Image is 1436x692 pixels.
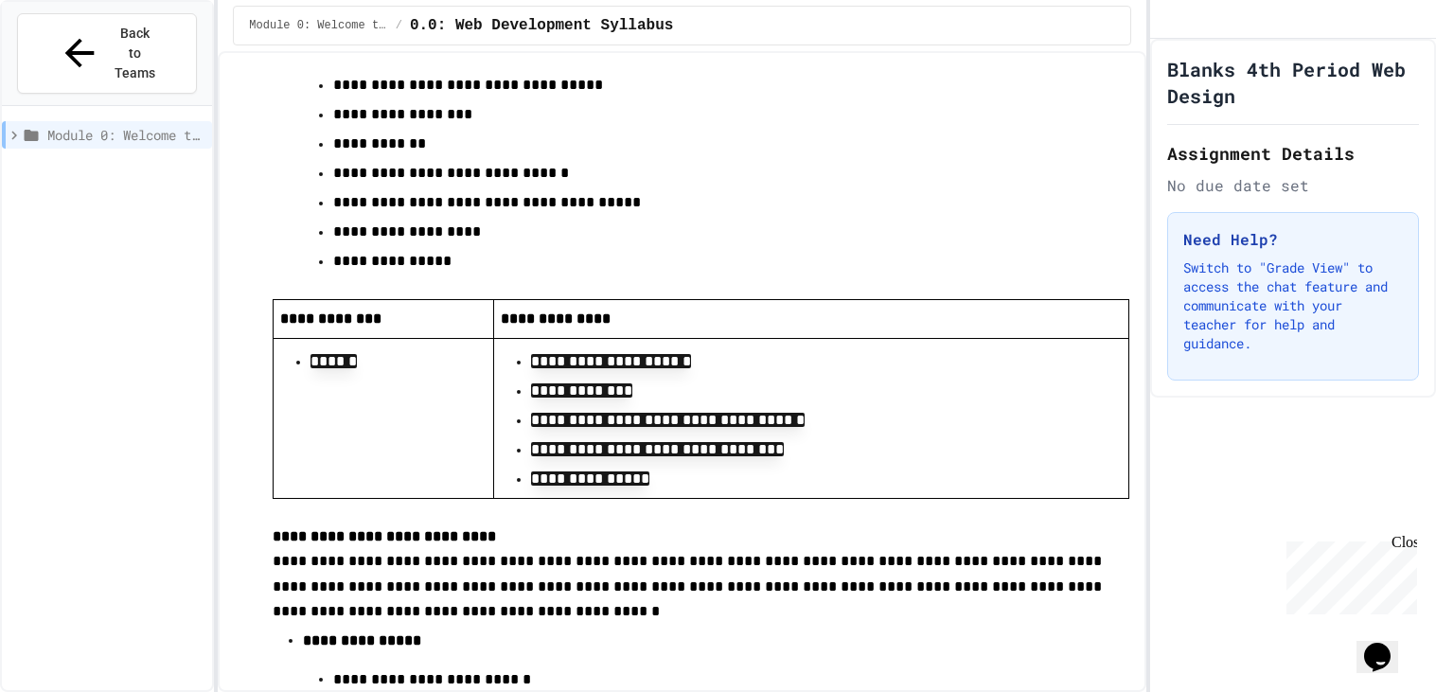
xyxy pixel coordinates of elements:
[113,24,157,83] span: Back to Teams
[17,13,197,94] button: Back to Teams
[410,14,673,37] span: 0.0: Web Development Syllabus
[1279,534,1417,614] iframe: chat widget
[47,125,204,145] span: Module 0: Welcome to Web Development
[1183,228,1403,251] h3: Need Help?
[1356,616,1417,673] iframe: chat widget
[1167,140,1419,167] h2: Assignment Details
[1183,258,1403,353] p: Switch to "Grade View" to access the chat feature and communicate with your teacher for help and ...
[249,18,387,33] span: Module 0: Welcome to Web Development
[1167,56,1419,109] h1: Blanks 4th Period Web Design
[1167,174,1419,197] div: No due date set
[8,8,131,120] div: Chat with us now!Close
[396,18,402,33] span: /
